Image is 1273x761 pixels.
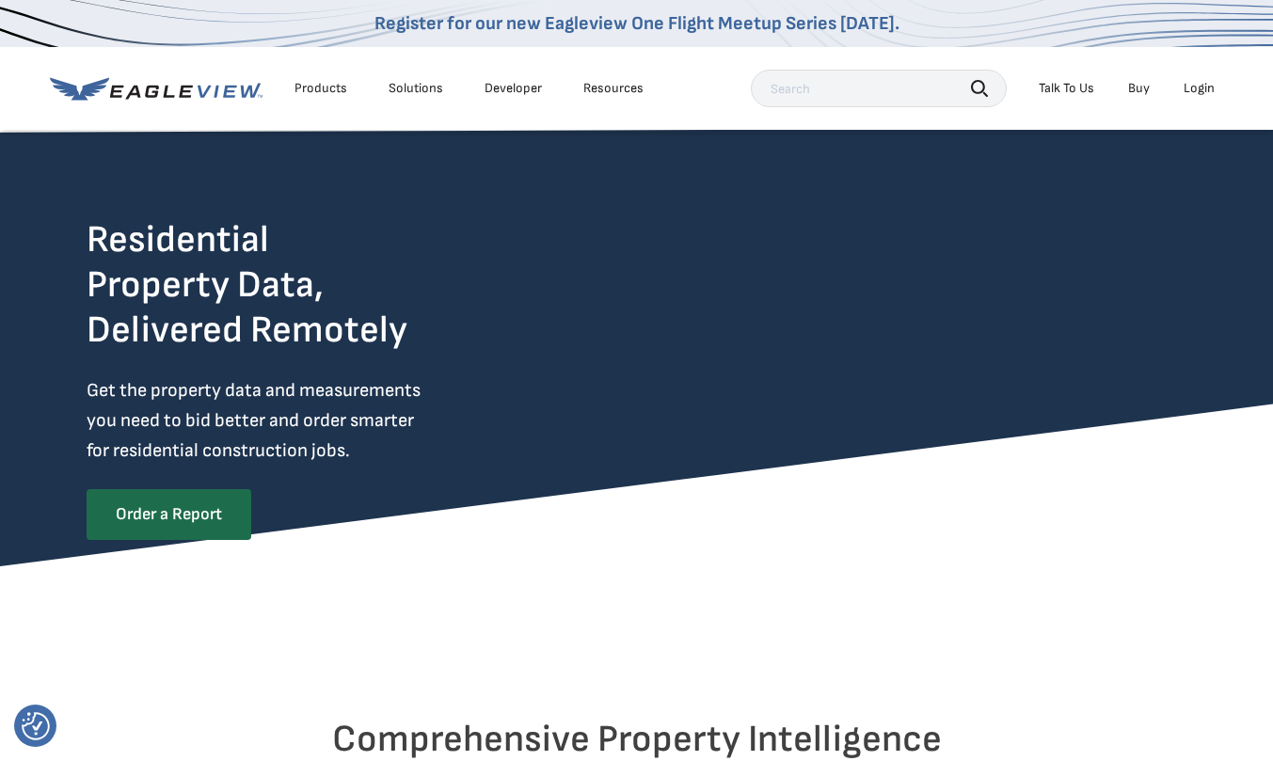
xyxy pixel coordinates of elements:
a: Register for our new Eagleview One Flight Meetup Series [DATE]. [374,12,899,35]
a: Order a Report [87,489,251,540]
img: Revisit consent button [22,712,50,740]
div: Products [294,80,347,97]
input: Search [751,70,1007,107]
p: Get the property data and measurements you need to bid better and order smarter for residential c... [87,375,499,466]
div: Talk To Us [1039,80,1094,97]
div: Login [1184,80,1215,97]
a: Buy [1128,80,1150,97]
div: Solutions [389,80,443,97]
div: Resources [583,80,644,97]
h2: Residential Property Data, Delivered Remotely [87,217,407,353]
button: Consent Preferences [22,712,50,740]
a: Developer [485,80,542,97]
